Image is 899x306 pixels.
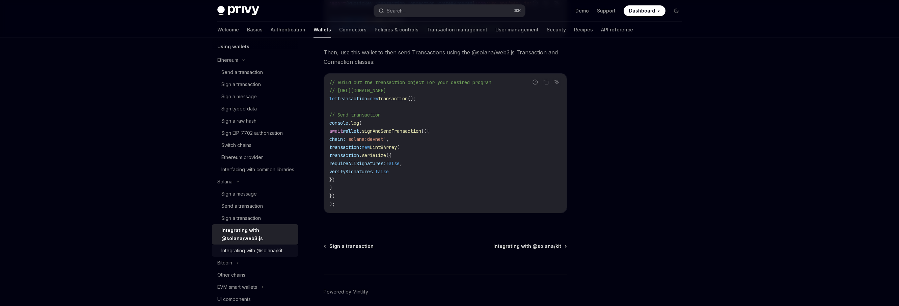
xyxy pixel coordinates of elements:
[212,200,298,212] a: Send a transaction
[424,128,429,134] span: ({
[329,160,386,167] span: requireAllSignatures:
[221,214,261,222] div: Sign a transaction
[329,201,335,207] span: );
[575,7,589,14] a: Demo
[221,93,257,101] div: Sign a message
[408,96,416,102] span: ();
[221,165,294,174] div: Interfacing with common libraries
[212,269,298,281] a: Other chains
[375,22,418,38] a: Policies & controls
[329,79,491,85] span: // Build out the transaction object for your desired program
[574,22,593,38] a: Recipes
[212,188,298,200] a: Sign a message
[212,212,298,224] a: Sign a transaction
[212,115,298,127] a: Sign a raw hash
[329,193,335,199] span: })
[212,163,298,176] a: Interfacing with common libraries
[359,120,362,126] span: (
[217,6,259,16] img: dark logo
[212,245,298,257] a: Integrating with @solana/kit
[329,96,337,102] span: let
[339,22,366,38] a: Connectors
[542,78,550,86] button: Copy the contents from the code block
[624,5,665,16] a: Dashboard
[221,68,263,76] div: Send a transaction
[212,103,298,115] a: Sign typed data
[337,96,367,102] span: transaction
[221,202,263,210] div: Send a transaction
[329,243,374,250] span: Sign a transaction
[212,66,298,78] a: Send a transaction
[329,128,343,134] span: await
[370,96,378,102] span: new
[601,22,633,38] a: API reference
[400,160,402,167] span: ,
[552,78,561,86] button: Ask AI
[386,160,400,167] span: false
[387,7,406,15] div: Search...
[329,185,332,191] span: )
[217,22,239,38] a: Welcome
[221,141,251,149] div: Switch chains
[212,224,298,245] a: Integrating with @solana/web3.js
[329,87,386,94] span: // [URL][DOMAIN_NAME]
[386,152,391,158] span: ({
[329,112,381,118] span: // Send transaction
[493,243,561,250] span: Integrating with @solana/kit
[324,243,374,250] a: Sign a transaction
[271,22,305,38] a: Authentication
[375,169,389,175] span: false
[221,105,257,113] div: Sign typed data
[212,91,298,103] a: Sign a message
[362,128,421,134] span: signAndSendTransaction
[221,117,256,125] div: Sign a raw hash
[212,127,298,139] a: Sign EIP-7702 authorization
[329,152,359,158] span: transaction
[329,144,362,150] span: transaction:
[378,96,408,102] span: Transaction
[348,120,351,126] span: .
[324,48,567,67] span: Then, use this wallet to then send Transactions using the @solana/web3.js Transaction and Connect...
[362,152,386,158] span: serialize
[212,139,298,151] a: Switch chains
[217,56,238,64] div: Ethereum
[221,153,263,161] div: Ethereum provider
[370,144,397,150] span: Uint8Array
[329,177,335,183] span: })
[397,144,400,150] span: (
[329,120,348,126] span: console
[343,128,359,134] span: wallet
[324,288,368,295] a: Powered by Mintlify
[346,136,386,142] span: 'solana:devnet'
[493,243,566,250] a: Integrating with @solana/kit
[427,22,487,38] a: Transaction management
[217,295,251,303] div: UI components
[314,22,331,38] a: Wallets
[495,22,539,38] a: User management
[531,78,540,86] button: Report incorrect code
[247,22,263,38] a: Basics
[359,128,362,134] span: .
[217,283,257,291] div: EVM smart wallets
[362,144,370,150] span: new
[421,128,424,134] span: !
[367,96,370,102] span: =
[221,80,261,88] div: Sign a transaction
[212,293,298,305] a: UI components
[221,129,283,137] div: Sign EIP-7702 authorization
[329,169,375,175] span: verifySignatures:
[386,136,389,142] span: ,
[671,5,682,16] button: Toggle dark mode
[221,190,257,198] div: Sign a message
[212,151,298,163] a: Ethereum provider
[547,22,566,38] a: Security
[629,7,655,14] span: Dashboard
[351,120,359,126] span: log
[217,271,245,279] div: Other chains
[217,259,232,267] div: Bitcoin
[359,152,362,158] span: .
[212,78,298,91] a: Sign a transaction
[329,136,346,142] span: chain:
[514,8,521,14] span: ⌘ K
[221,247,282,255] div: Integrating with @solana/kit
